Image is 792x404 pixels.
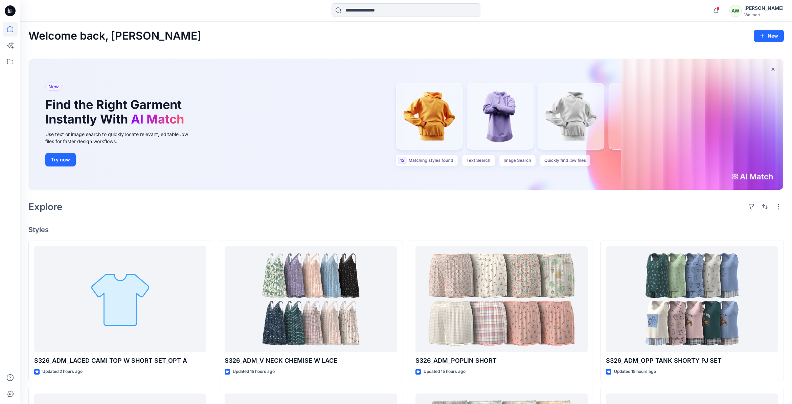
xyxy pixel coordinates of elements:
p: S326_ADM_OPP TANK SHORTY PJ SET [606,356,778,365]
p: Updated 15 hours ago [424,368,466,375]
h1: Find the Right Garment Instantly With [45,97,187,127]
div: [PERSON_NAME] [744,4,784,12]
a: S326_ADM_OPP TANK SHORTY PJ SET [606,246,778,352]
a: S326_ADM_LACED CAMI TOP W SHORT SET_OPT A [34,246,206,352]
p: S326_ADM_LACED CAMI TOP W SHORT SET_OPT A [34,356,206,365]
a: S326_ADM_POPLIN SHORT [415,246,588,352]
div: Walmart [744,12,784,17]
button: Try now [45,153,76,166]
p: S326_ADM_V NECK CHEMISE W LACE [225,356,397,365]
div: Use text or image search to quickly locate relevant, editable .bw files for faster design workflows. [45,131,198,145]
span: AI Match [131,112,184,127]
span: New [48,83,59,91]
a: S326_ADM_V NECK CHEMISE W LACE [225,246,397,352]
button: New [754,30,784,42]
h4: Styles [28,226,784,234]
h2: Welcome back, [PERSON_NAME] [28,30,201,42]
p: S326_ADM_POPLIN SHORT [415,356,588,365]
p: Updated 15 hours ago [233,368,275,375]
div: AW [729,5,742,17]
p: Updated 15 hours ago [614,368,656,375]
h2: Explore [28,201,63,212]
p: Updated 2 hours ago [42,368,83,375]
